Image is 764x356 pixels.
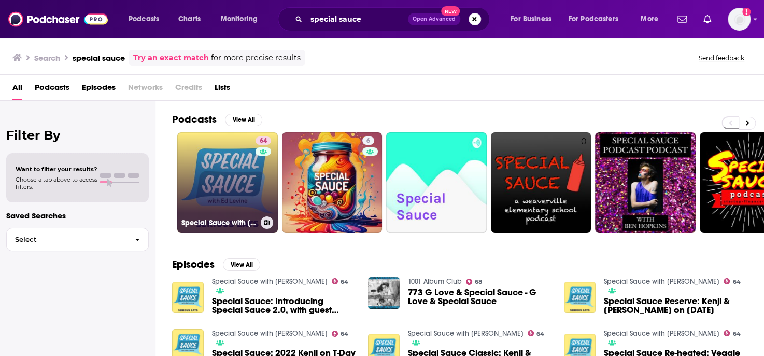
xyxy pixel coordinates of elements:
[172,113,217,126] h2: Podcasts
[332,278,349,284] a: 64
[368,277,400,309] img: 773 G Love & Special Sauce - G Love & Special Sauce
[341,332,348,336] span: 64
[16,166,97,173] span: Want to filter your results?
[177,132,278,233] a: 64Special Sauce with [PERSON_NAME]
[211,52,301,64] span: for more precise results
[175,79,202,100] span: Credits
[728,8,751,31] span: Logged in as TaraKennedy
[569,12,618,26] span: For Podcasters
[225,114,262,126] button: View All
[633,11,671,28] button: open menu
[34,53,60,63] h3: Search
[215,79,230,100] a: Lists
[441,6,460,16] span: New
[172,258,260,271] a: EpisodesView All
[212,297,356,314] a: Special Sauce: Introducing Special Sauce 2.0, with guest Nick Morgenstern [1/2]
[475,280,482,284] span: 68
[35,79,69,100] a: Podcasts
[408,13,460,25] button: Open AdvancedNew
[133,52,209,64] a: Try an exact match
[6,128,149,143] h2: Filter By
[128,79,163,100] span: Networks
[696,53,747,62] button: Send feedback
[562,11,633,28] button: open menu
[604,297,747,314] span: Special Sauce Reserve: Kenji & [PERSON_NAME] on [DATE]
[306,11,408,28] input: Search podcasts, credits, & more...
[6,228,149,251] button: Select
[491,132,591,233] a: 0
[604,277,719,286] a: Special Sauce with Ed Levine
[341,280,348,284] span: 64
[221,12,258,26] span: Monitoring
[12,79,22,100] a: All
[362,136,374,145] a: 6
[503,11,564,28] button: open menu
[121,11,173,28] button: open menu
[728,8,751,31] button: Show profile menu
[724,278,741,284] a: 64
[564,282,596,313] img: Special Sauce Reserve: Kenji & Stella on Thanksgiving
[172,258,215,271] h2: Episodes
[581,136,587,229] div: 0
[7,236,126,243] span: Select
[212,329,328,338] a: Special Sauce with Ed Levine
[16,176,97,190] span: Choose a tab above to access filters.
[413,17,456,22] span: Open Advanced
[408,277,462,286] a: 1001 Album Club
[73,53,125,63] h3: special sauce
[129,12,159,26] span: Podcasts
[256,136,271,145] a: 64
[699,10,715,28] a: Show notifications dropdown
[6,211,149,221] p: Saved Searches
[511,12,551,26] span: For Business
[732,332,740,336] span: 64
[178,12,201,26] span: Charts
[366,136,370,146] span: 6
[260,136,267,146] span: 64
[604,329,719,338] a: Special Sauce with Ed Levine
[181,218,257,227] h3: Special Sauce with [PERSON_NAME]
[742,8,751,16] svg: Add a profile image
[528,330,545,336] a: 64
[282,132,383,233] a: 6
[408,329,524,338] a: Special Sauce with Ed Levine
[214,11,271,28] button: open menu
[172,282,204,313] img: Special Sauce: Introducing Special Sauce 2.0, with guest Nick Morgenstern [1/2]
[332,331,349,337] a: 64
[82,79,116,100] a: Episodes
[732,280,740,284] span: 64
[641,12,658,26] span: More
[604,297,747,314] a: Special Sauce Reserve: Kenji & Stella on Thanksgiving
[536,332,544,336] span: 64
[724,330,741,336] a: 64
[212,277,328,286] a: Special Sauce with Ed Levine
[673,10,691,28] a: Show notifications dropdown
[8,9,108,29] img: Podchaser - Follow, Share and Rate Podcasts
[212,297,356,314] span: Special Sauce: Introducing Special Sauce 2.0, with guest [PERSON_NAME] [1/2]
[172,11,207,28] a: Charts
[288,7,500,31] div: Search podcasts, credits, & more...
[728,8,751,31] img: User Profile
[223,258,260,271] button: View All
[172,113,262,126] a: PodcastsView All
[408,288,551,306] a: 773 G Love & Special Sauce - G Love & Special Sauce
[466,279,483,285] a: 68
